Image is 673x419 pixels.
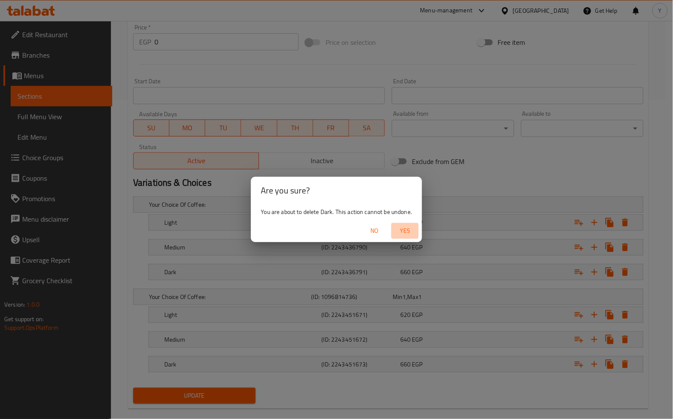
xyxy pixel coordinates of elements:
[261,184,412,197] h2: Are you sure?
[395,226,415,236] span: Yes
[391,223,419,239] button: Yes
[361,223,388,239] button: No
[364,226,385,236] span: No
[251,204,422,220] div: You are about to delete Dark. This action cannot be undone.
